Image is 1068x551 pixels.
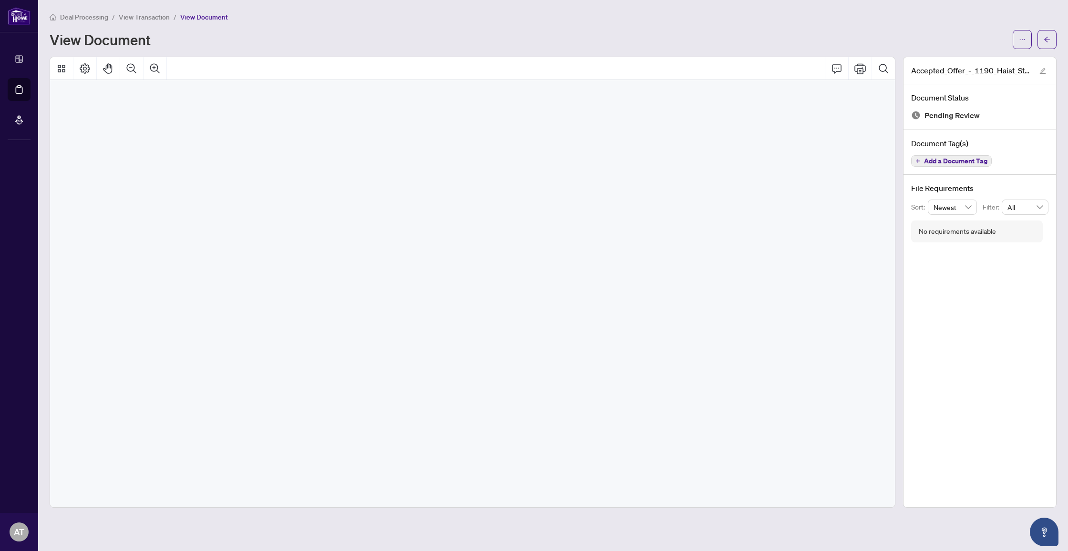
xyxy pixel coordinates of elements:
[1039,68,1046,74] span: edit
[174,11,176,22] li: /
[983,202,1002,212] p: Filter:
[911,110,921,120] img: Document Status
[911,92,1048,103] h4: Document Status
[1044,36,1050,43] span: arrow-left
[915,159,920,163] span: plus
[934,200,972,214] span: Newest
[8,7,31,25] img: logo
[50,32,151,47] h1: View Document
[1030,518,1058,546] button: Open asap
[60,13,108,21] span: Deal Processing
[1007,200,1043,214] span: All
[112,11,115,22] li: /
[924,158,987,164] span: Add a Document Tag
[119,13,170,21] span: View Transaction
[919,226,996,237] div: No requirements available
[911,202,928,212] p: Sort:
[1019,36,1026,43] span: ellipsis
[50,14,56,20] span: home
[14,525,24,539] span: AT
[911,155,992,167] button: Add a Document Tag
[180,13,228,21] span: View Document
[911,138,1048,149] h4: Document Tag(s)
[911,182,1048,194] h4: File Requirements
[924,109,980,122] span: Pending Review
[911,65,1030,76] span: Accepted_Offer_-_1190_Haist_St__Pelham.pdf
